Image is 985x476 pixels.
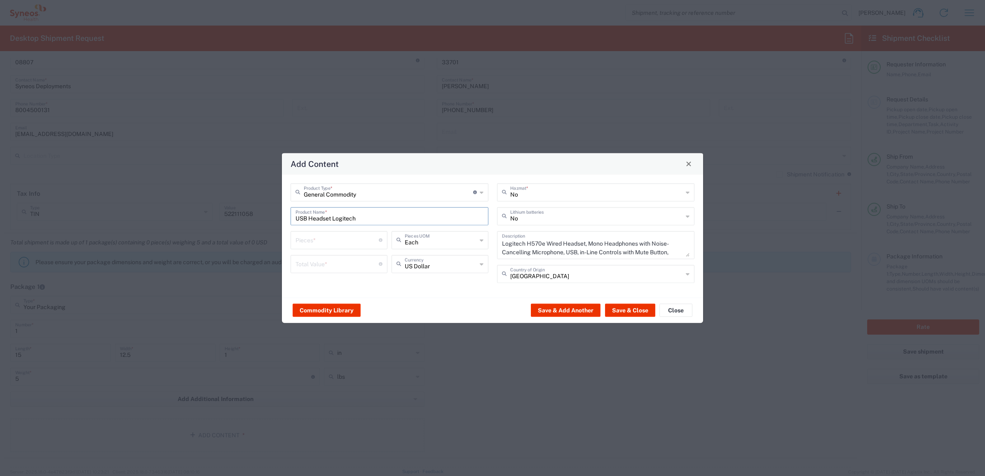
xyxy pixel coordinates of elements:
button: Save & Close [605,304,655,317]
button: Close [659,304,692,317]
button: Save & Add Another [531,304,600,317]
button: Close [683,158,694,169]
button: Commodity Library [293,304,361,317]
h4: Add Content [291,158,339,170]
